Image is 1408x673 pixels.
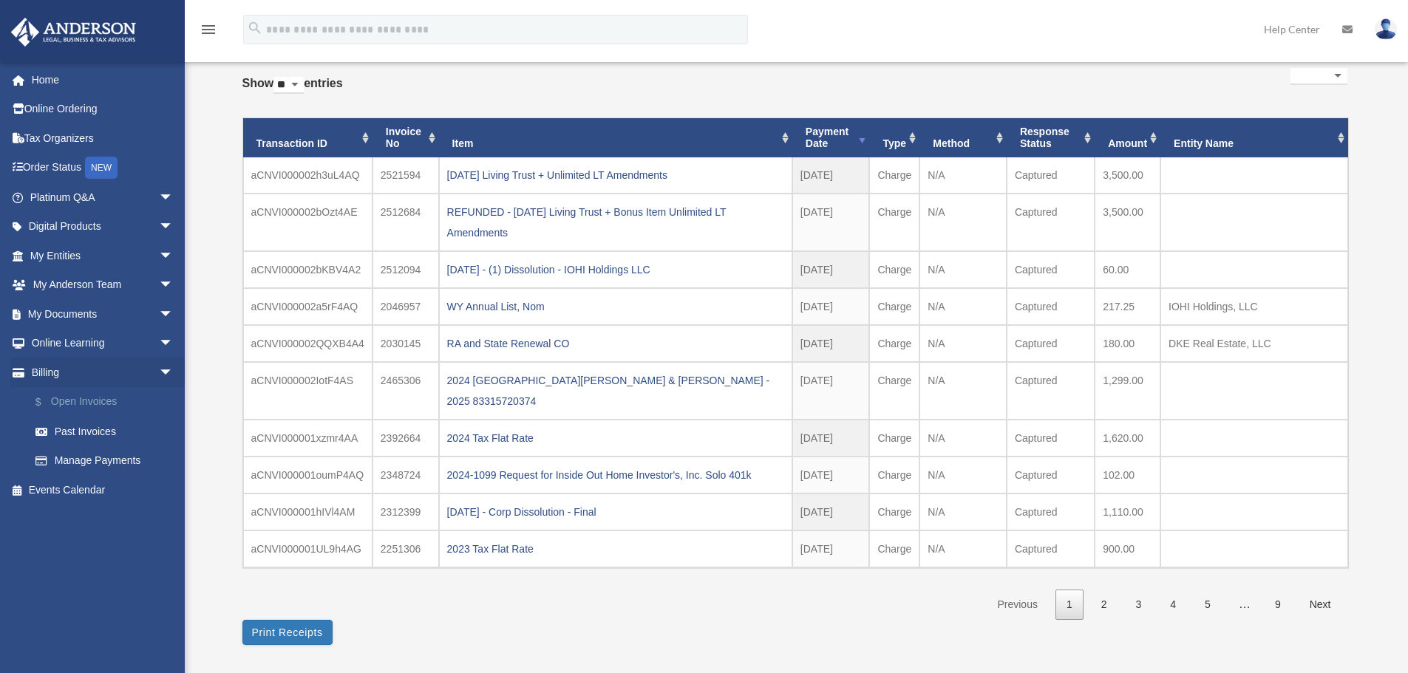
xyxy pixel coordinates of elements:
[1095,530,1160,567] td: 900.00
[243,493,373,530] td: aCNVI000001hIVl4AM
[1264,590,1292,620] a: 9
[447,202,784,243] div: REFUNDED - [DATE] Living Trust + Bonus Item Unlimited LT Amendments
[243,118,373,158] th: Transaction ID: activate to sort column ascending
[373,288,439,325] td: 2046957
[1095,118,1160,158] th: Amount: activate to sort column ascending
[919,362,1007,420] td: N/A
[159,182,188,213] span: arrow_drop_down
[1090,590,1118,620] a: 2
[10,212,196,242] a: Digital Productsarrow_drop_down
[1095,457,1160,493] td: 102.00
[243,420,373,457] td: aCNVI000001xzmr4AA
[1007,194,1095,251] td: Captured
[10,299,196,329] a: My Documentsarrow_drop_down
[792,118,870,158] th: Payment Date: activate to sort column ascending
[1160,118,1347,158] th: Entity Name: activate to sort column ascending
[792,288,870,325] td: [DATE]
[373,457,439,493] td: 2348724
[273,77,304,94] select: Showentries
[447,465,784,485] div: 2024-1099 Request for Inside Out Home Investor's, Inc. Solo 401k
[243,325,373,362] td: aCNVI000002QQXB4A4
[159,212,188,242] span: arrow_drop_down
[919,457,1007,493] td: N/A
[1159,590,1187,620] a: 4
[373,118,439,158] th: Invoice No: activate to sort column ascending
[1007,118,1095,158] th: Response Status: activate to sort column ascending
[10,153,196,183] a: Order StatusNEW
[1055,590,1084,620] a: 1
[792,420,870,457] td: [DATE]
[869,493,919,530] td: Charge
[1007,457,1095,493] td: Captured
[200,21,217,38] i: menu
[1007,325,1095,362] td: Captured
[373,530,439,567] td: 2251306
[919,251,1007,288] td: N/A
[869,194,919,251] td: Charge
[1095,420,1160,457] td: 1,620.00
[447,428,784,448] div: 2024 Tax Flat Rate
[159,241,188,271] span: arrow_drop_down
[159,299,188,329] span: arrow_drop_down
[1095,157,1160,194] td: 3,500.00
[869,362,919,420] td: Charge
[159,329,188,359] span: arrow_drop_down
[373,493,439,530] td: 2312399
[373,251,439,288] td: 2512094
[243,457,373,493] td: aCNVI000001oumP4AQ
[1299,590,1342,620] a: Next
[373,362,439,420] td: 2465306
[447,370,784,411] div: 2024 [GEOGRAPHIC_DATA][PERSON_NAME] & [PERSON_NAME] - 2025 83315720374
[1007,288,1095,325] td: Captured
[447,502,784,522] div: [DATE] - Corp Dissolution - Final
[869,288,919,325] td: Charge
[10,475,196,505] a: Events Calendar
[21,417,188,446] a: Past Invoices
[1125,590,1153,620] a: 3
[792,457,870,493] td: [DATE]
[243,251,373,288] td: aCNVI000002bKBV4A2
[919,118,1007,158] th: Method: activate to sort column ascending
[792,362,870,420] td: [DATE]
[869,118,919,158] th: Type: activate to sort column ascending
[869,325,919,362] td: Charge
[447,259,784,280] div: [DATE] - (1) Dissolution - IOHI Holdings LLC
[869,157,919,194] td: Charge
[1095,251,1160,288] td: 60.00
[1007,493,1095,530] td: Captured
[10,241,196,270] a: My Entitiesarrow_drop_down
[1227,598,1262,610] span: …
[792,251,870,288] td: [DATE]
[1194,590,1222,620] a: 5
[447,296,784,317] div: WY Annual List, Nom
[10,65,196,95] a: Home
[1007,157,1095,194] td: Captured
[1095,493,1160,530] td: 1,110.00
[1095,288,1160,325] td: 217.25
[792,530,870,567] td: [DATE]
[10,95,196,124] a: Online Ordering
[919,420,1007,457] td: N/A
[792,157,870,194] td: [DATE]
[85,157,118,179] div: NEW
[447,539,784,559] div: 2023 Tax Flat Rate
[447,333,784,354] div: RA and State Renewal CO
[869,457,919,493] td: Charge
[373,325,439,362] td: 2030145
[242,73,343,109] label: Show entries
[1007,420,1095,457] td: Captured
[919,194,1007,251] td: N/A
[243,157,373,194] td: aCNVI000002h3uL4AQ
[1095,194,1160,251] td: 3,500.00
[439,118,792,158] th: Item: activate to sort column ascending
[373,420,439,457] td: 2392664
[200,26,217,38] a: menu
[243,288,373,325] td: aCNVI000002a5rF4AQ
[1007,530,1095,567] td: Captured
[792,493,870,530] td: [DATE]
[919,493,1007,530] td: N/A
[919,288,1007,325] td: N/A
[919,157,1007,194] td: N/A
[869,251,919,288] td: Charge
[447,165,784,185] div: [DATE] Living Trust + Unlimited LT Amendments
